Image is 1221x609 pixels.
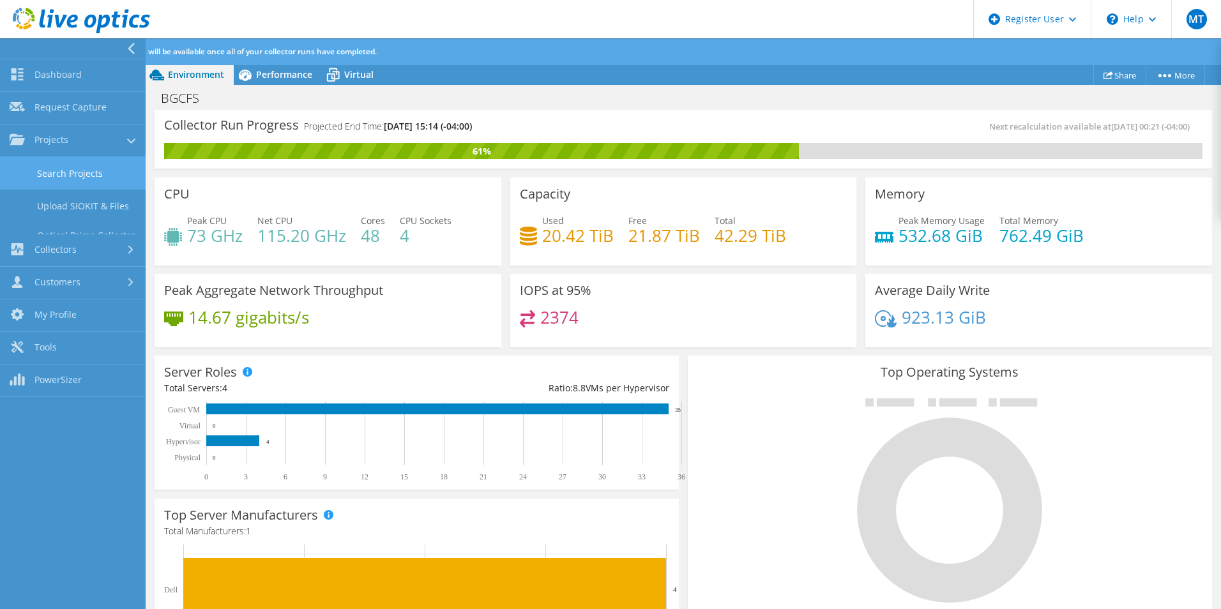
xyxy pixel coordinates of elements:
[188,310,309,324] h4: 14.67 gigabits/s
[542,229,614,243] h4: 20.42 TiB
[628,214,647,227] span: Free
[164,144,799,158] div: 61%
[257,229,346,243] h4: 115.20 GHz
[1146,65,1205,85] a: More
[179,421,201,430] text: Virtual
[164,381,416,395] div: Total Servers:
[323,472,327,481] text: 9
[520,187,570,201] h3: Capacity
[361,472,368,481] text: 12
[166,437,201,446] text: Hypervisor
[416,381,669,395] div: Ratio: VMs per Hypervisor
[899,229,985,243] h4: 532.68 GiB
[559,472,566,481] text: 27
[284,472,287,481] text: 6
[542,214,564,227] span: Used
[246,525,251,537] span: 1
[266,439,269,445] text: 4
[174,453,201,462] text: Physical
[344,68,374,80] span: Virtual
[304,119,472,133] h4: Projected End Time:
[715,229,786,243] h4: 42.29 TiB
[168,68,224,80] span: Environment
[213,423,216,429] text: 0
[168,405,200,414] text: Guest VM
[361,229,385,243] h4: 48
[628,229,700,243] h4: 21.87 TiB
[256,68,312,80] span: Performance
[999,229,1084,243] h4: 762.49 GiB
[164,365,237,379] h3: Server Roles
[222,382,227,394] span: 4
[638,472,646,481] text: 33
[1111,121,1190,132] span: [DATE] 00:21 (-04:00)
[1107,13,1118,25] svg: \n
[675,407,681,413] text: 35
[899,214,985,227] span: Peak Memory Usage
[213,455,216,461] text: 0
[155,91,219,105] h1: BGCFS
[902,310,986,324] h4: 923.13 GiB
[540,310,579,324] h4: 2374
[164,524,669,538] h4: Total Manufacturers:
[715,214,736,227] span: Total
[187,214,227,227] span: Peak CPU
[187,229,243,243] h4: 73 GHz
[520,283,591,297] h3: IOPS at 95%
[164,508,318,522] h3: Top Server Manufacturers
[384,120,472,132] span: [DATE] 15:14 (-04:00)
[164,187,190,201] h3: CPU
[480,472,487,481] text: 21
[999,214,1058,227] span: Total Memory
[1093,65,1146,85] a: Share
[1187,9,1207,29] span: MT
[361,214,385,227] span: Cores
[244,472,248,481] text: 3
[78,46,377,57] span: Additional analysis will be available once all of your collector runs have completed.
[164,283,383,297] h3: Peak Aggregate Network Throughput
[697,365,1202,379] h3: Top Operating Systems
[400,229,451,243] h4: 4
[875,283,990,297] h3: Average Daily Write
[400,214,451,227] span: CPU Sockets
[519,472,527,481] text: 24
[678,472,685,481] text: 36
[164,585,178,594] text: Dell
[257,214,292,227] span: Net CPU
[440,472,448,481] text: 18
[875,187,925,201] h3: Memory
[989,121,1196,132] span: Next recalculation available at
[400,472,408,481] text: 15
[573,382,586,394] span: 8.8
[673,585,677,593] text: 4
[598,472,606,481] text: 30
[204,472,208,481] text: 0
